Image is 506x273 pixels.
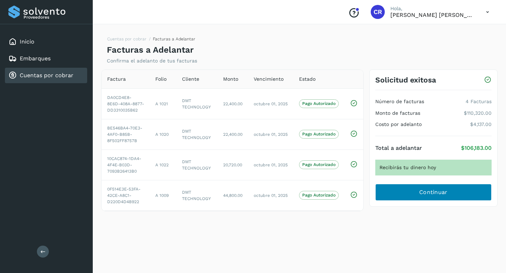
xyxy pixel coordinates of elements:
span: octubre 01, 2025 [254,193,288,198]
span: Folio [155,75,167,83]
td: A 1009 [150,180,176,211]
p: Pago Autorizado [302,193,336,198]
button: Continuar [375,184,492,201]
div: Embarques [5,51,87,66]
p: Pago Autorizado [302,162,336,167]
p: Hola, [390,6,475,12]
td: DMT TECHNOLOGY [176,180,217,211]
div: Inicio [5,34,87,49]
h3: Solicitud exitosa [375,75,436,84]
td: A 1022 [150,149,176,180]
span: 20,720.00 [223,162,242,167]
h4: Monto de facturas [375,110,420,116]
h4: Total a adelantar [375,145,422,151]
td: DA0CD4E8-8E6D-408A-8877-DD3310035B62 [102,88,150,119]
h4: Costo por adelanto [375,121,422,127]
td: DMT TECHNOLOGY [176,119,217,149]
span: 22,400.00 [223,132,242,137]
td: 0F514E3E-53FA-42CE-A8C1-D220D4D4B922 [102,180,150,211]
span: 22,400.00 [223,101,242,106]
nav: breadcrumb [107,36,195,45]
td: BE546BA4-70E3-4AF0-B85B-8F502FF8757B [102,119,150,149]
span: Estado [299,75,316,83]
div: Cuentas por cobrar [5,68,87,83]
a: Inicio [20,38,34,45]
p: $4,137.00 [470,121,492,127]
span: octubre 01, 2025 [254,132,288,137]
a: Cuentas por cobrar [107,36,147,41]
span: octubre 01, 2025 [254,162,288,167]
td: DMT TECHNOLOGY [176,149,217,180]
span: Facturas a Adelantar [153,36,195,41]
p: Pago Autorizado [302,132,336,136]
p: $110,320.00 [464,110,492,116]
span: Factura [107,75,126,83]
p: CARLOS RODOLFO BELLI PEDRAZA [390,12,475,18]
h4: Número de facturas [375,99,424,105]
td: DMT TECHNOLOGY [176,88,217,119]
span: Continuar [419,188,448,196]
p: Pago Autorizado [302,101,336,106]
a: Embarques [20,55,51,62]
h4: Facturas a Adelantar [107,45,194,55]
a: Cuentas por cobrar [20,72,73,79]
span: 44,800.00 [223,193,242,198]
span: Vencimiento [254,75,284,83]
td: A 1021 [150,88,176,119]
td: 10CAC874-1DA4-4F4E-B03D-7093B26413B0 [102,149,150,180]
span: Cliente [182,75,199,83]
div: Recibirás tu dinero hoy [375,160,492,175]
span: octubre 01, 2025 [254,101,288,106]
p: Confirma el adelanto de tus facturas [107,58,197,64]
p: $106,183.00 [461,145,492,151]
td: A 1020 [150,119,176,149]
p: 4 Facturas [466,99,492,105]
span: Monto [223,75,238,83]
p: Proveedores [24,15,84,20]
